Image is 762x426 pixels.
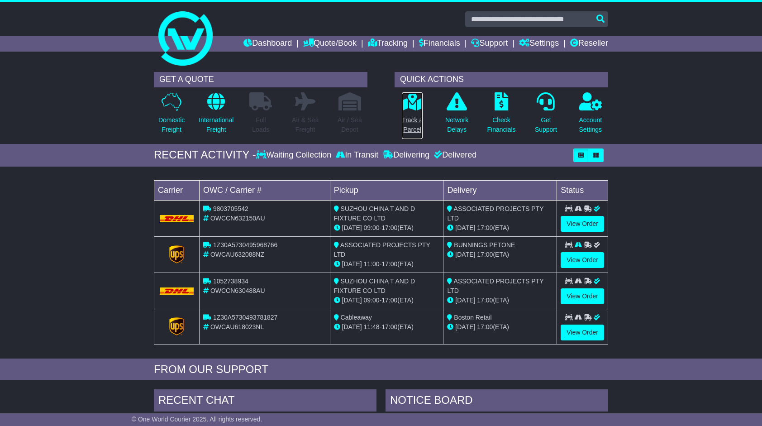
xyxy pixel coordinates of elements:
span: SUZHOU CHINA T AND D FIXTURE CO LTD [334,278,415,294]
a: Financials [419,36,460,52]
a: GetSupport [534,92,557,139]
span: 17:00 [381,260,397,268]
div: (ETA) [447,296,553,305]
span: [DATE] [342,323,362,330]
span: [DATE] [342,260,362,268]
a: Dashboard [243,36,292,52]
td: Pickup [330,180,443,200]
a: View Order [561,288,604,304]
span: ASSOCIATED PROJECTS PTY LTD [447,205,543,222]
span: BUNNINGS PETONE [454,241,515,249]
span: SUZHOU CHINA T AND D FIXTURE CO LTD [334,205,415,222]
p: Network Delays [445,115,468,134]
div: - (ETA) [334,259,440,269]
div: Delivered [432,150,476,160]
span: 1Z30A5730493781827 [213,314,277,321]
div: - (ETA) [334,296,440,305]
div: (ETA) [447,223,553,233]
div: RECENT CHAT [154,389,376,414]
img: GetCarrierServiceLogo [169,245,185,263]
span: © One World Courier 2025. All rights reserved. [132,416,262,423]
div: - (ETA) [334,322,440,332]
div: RECENT ACTIVITY - [154,148,256,162]
a: Reseller [570,36,608,52]
span: ASSOCIATED PROJECTS PTY LTD [334,241,430,258]
a: NetworkDelays [445,92,469,139]
span: [DATE] [342,224,362,231]
span: 9803705542 [213,205,248,212]
img: DHL.png [160,287,194,295]
p: Account Settings [579,115,602,134]
span: OWCAU632088NZ [210,251,264,258]
p: Air & Sea Freight [292,115,319,134]
span: [DATE] [455,323,475,330]
div: Delivering [381,150,432,160]
td: Delivery [443,180,557,200]
a: Tracking [368,36,408,52]
span: 11:00 [364,260,380,268]
a: Track aParcel [401,92,423,139]
span: Cableaway [341,314,372,321]
p: International Freight [199,115,233,134]
span: 17:00 [381,297,397,304]
a: View Order [561,325,604,340]
span: 11:48 [364,323,380,330]
span: 17:00 [477,251,493,258]
td: OWC / Carrier # [200,180,330,200]
td: Carrier [154,180,200,200]
span: 17:00 [477,224,493,231]
div: QUICK ACTIONS [395,72,608,87]
span: ASSOCIATED PROJECTS PTY LTD [447,278,543,294]
a: InternationalFreight [198,92,234,139]
div: (ETA) [447,250,553,259]
a: AccountSettings [579,92,603,139]
p: Get Support [535,115,557,134]
span: 1Z30A5730495968766 [213,241,277,249]
p: Air / Sea Depot [338,115,362,134]
p: Domestic Freight [158,115,185,134]
span: OWCCN630488AU [210,287,265,294]
p: Check Financials [487,115,516,134]
span: 1052738934 [213,278,248,285]
img: GetCarrierServiceLogo [169,317,185,335]
span: [DATE] [455,224,475,231]
span: OWCCN632150AU [210,215,265,222]
span: 17:00 [381,224,397,231]
a: CheckFinancials [487,92,516,139]
span: 09:00 [364,224,380,231]
span: 17:00 [477,323,493,330]
span: [DATE] [455,297,475,304]
img: DHL.png [160,215,194,222]
div: - (ETA) [334,223,440,233]
a: Support [471,36,508,52]
div: (ETA) [447,322,553,332]
a: View Order [561,216,604,232]
div: Waiting Collection [256,150,333,160]
span: 09:00 [364,297,380,304]
div: GET A QUOTE [154,72,367,87]
div: FROM OUR SUPPORT [154,363,608,376]
div: In Transit [333,150,381,160]
td: Status [557,180,608,200]
span: OWCAU618023NL [210,323,264,330]
div: NOTICE BOARD [386,389,608,414]
span: [DATE] [342,297,362,304]
a: View Order [561,252,604,268]
a: Settings [519,36,559,52]
p: Track a Parcel [402,115,423,134]
span: Boston Retail [454,314,491,321]
a: DomesticFreight [158,92,185,139]
span: 17:00 [477,297,493,304]
p: Full Loads [249,115,272,134]
a: Quote/Book [303,36,357,52]
span: [DATE] [455,251,475,258]
span: 17:00 [381,323,397,330]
